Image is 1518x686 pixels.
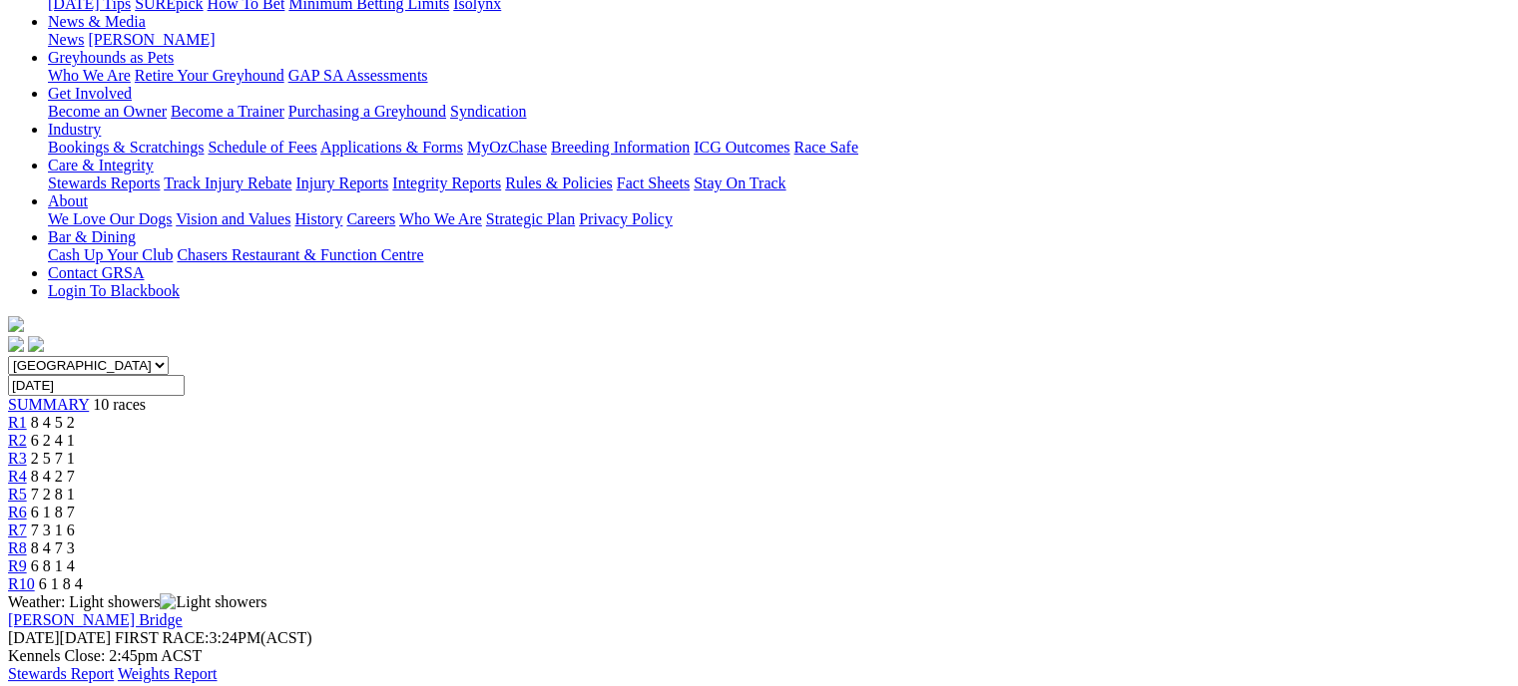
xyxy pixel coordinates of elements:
[793,139,857,156] a: Race Safe
[48,121,101,138] a: Industry
[320,139,463,156] a: Applications & Forms
[8,486,27,503] a: R5
[48,139,1510,157] div: Industry
[88,31,215,48] a: [PERSON_NAME]
[48,174,1510,192] div: Care & Integrity
[48,264,144,281] a: Contact GRSA
[48,246,173,263] a: Cash Up Your Club
[467,139,547,156] a: MyOzChase
[48,246,1510,264] div: Bar & Dining
[288,103,446,120] a: Purchasing a Greyhound
[31,539,75,556] span: 8 4 7 3
[48,67,1510,85] div: Greyhounds as Pets
[294,210,342,227] a: History
[48,174,160,191] a: Stewards Reports
[48,31,1510,49] div: News & Media
[8,665,114,682] a: Stewards Report
[8,336,24,352] img: facebook.svg
[486,210,575,227] a: Strategic Plan
[8,629,60,646] span: [DATE]
[8,521,27,538] a: R7
[579,210,673,227] a: Privacy Policy
[8,611,183,628] a: [PERSON_NAME] Bridge
[450,103,526,120] a: Syndication
[208,139,316,156] a: Schedule of Fees
[399,210,482,227] a: Who We Are
[8,414,27,431] a: R1
[505,174,613,191] a: Rules & Policies
[288,67,428,84] a: GAP SA Assessments
[31,504,75,520] span: 6 1 8 7
[115,629,312,646] span: 3:24PM(ACST)
[8,504,27,520] a: R6
[115,629,209,646] span: FIRST RACE:
[8,375,185,396] input: Select date
[8,647,1510,665] div: Kennels Close: 2:45pm ACST
[392,174,501,191] a: Integrity Reports
[118,665,218,682] a: Weights Report
[8,316,24,332] img: logo-grsa-white.png
[176,210,290,227] a: Vision and Values
[8,396,89,413] a: SUMMARY
[48,157,154,173] a: Care & Integrity
[93,396,146,413] span: 10 races
[39,575,83,592] span: 6 1 8 4
[48,13,146,30] a: News & Media
[694,174,785,191] a: Stay On Track
[31,450,75,467] span: 2 5 7 1
[31,557,75,574] span: 6 8 1 4
[48,67,131,84] a: Who We Are
[694,139,789,156] a: ICG Outcomes
[8,468,27,485] a: R4
[8,539,27,556] a: R8
[8,557,27,574] a: R9
[8,629,111,646] span: [DATE]
[551,139,690,156] a: Breeding Information
[8,432,27,449] a: R2
[28,336,44,352] img: twitter.svg
[8,575,35,592] a: R10
[48,210,1510,228] div: About
[8,450,27,467] a: R3
[8,593,267,610] span: Weather: Light showers
[48,103,167,120] a: Become an Owner
[160,593,266,611] img: Light showers
[48,31,84,48] a: News
[48,49,174,66] a: Greyhounds as Pets
[164,174,291,191] a: Track Injury Rebate
[177,246,423,263] a: Chasers Restaurant & Function Centre
[48,85,132,102] a: Get Involved
[31,486,75,503] span: 7 2 8 1
[31,432,75,449] span: 6 2 4 1
[617,174,690,191] a: Fact Sheets
[48,139,204,156] a: Bookings & Scratchings
[31,414,75,431] span: 8 4 5 2
[295,174,388,191] a: Injury Reports
[135,67,284,84] a: Retire Your Greyhound
[48,282,180,299] a: Login To Blackbook
[346,210,395,227] a: Careers
[48,192,88,209] a: About
[31,521,75,538] span: 7 3 1 6
[48,103,1510,121] div: Get Involved
[48,210,172,227] a: We Love Our Dogs
[31,468,75,485] span: 8 4 2 7
[171,103,284,120] a: Become a Trainer
[48,228,136,245] a: Bar & Dining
